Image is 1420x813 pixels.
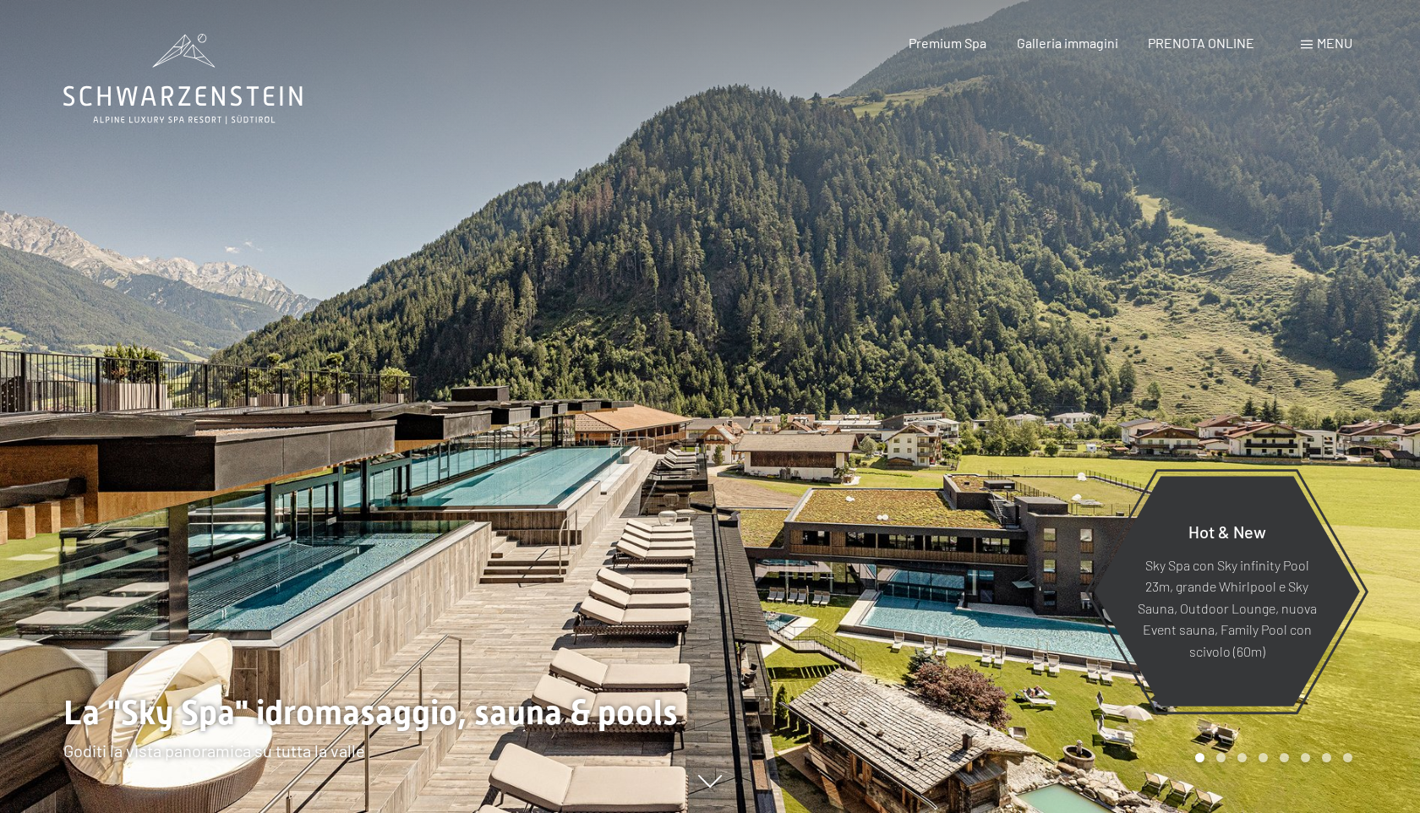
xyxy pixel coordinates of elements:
div: Carousel Page 6 [1301,753,1310,762]
a: PRENOTA ONLINE [1148,35,1254,51]
div: Carousel Page 5 [1280,753,1289,762]
a: Premium Spa [909,35,986,51]
a: Hot & New Sky Spa con Sky infinity Pool 23m, grande Whirlpool e Sky Sauna, Outdoor Lounge, nuova ... [1093,475,1361,707]
div: Carousel Page 1 (Current Slide) [1195,753,1204,762]
span: Hot & New [1188,521,1266,541]
div: Carousel Page 8 [1343,753,1352,762]
div: Carousel Page 4 [1259,753,1268,762]
div: Carousel Page 2 [1216,753,1226,762]
a: Galleria immagini [1017,35,1118,51]
p: Sky Spa con Sky infinity Pool 23m, grande Whirlpool e Sky Sauna, Outdoor Lounge, nuova Event saun... [1135,554,1319,662]
div: Carousel Pagination [1189,753,1352,762]
div: Carousel Page 3 [1237,753,1247,762]
div: Carousel Page 7 [1322,753,1331,762]
span: Menu [1317,35,1352,51]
